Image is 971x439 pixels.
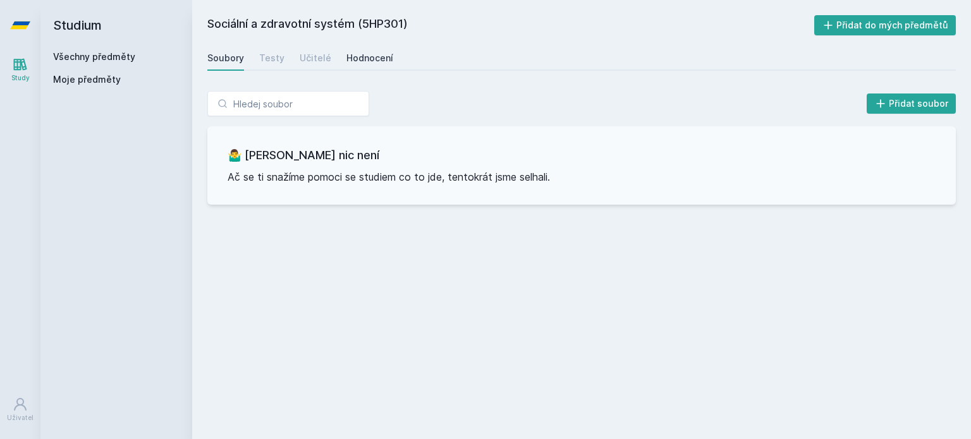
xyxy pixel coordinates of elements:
[300,45,331,71] a: Učitelé
[207,52,244,64] div: Soubory
[867,93,956,114] button: Přidat soubor
[814,15,956,35] button: Přidat do mých předmětů
[207,15,814,35] h2: Sociální a zdravotní systém (5HP301)
[228,169,936,184] p: Ač se ti snažíme pomoci se studiem co to jde, tentokrát jsme selhali.
[207,45,244,71] a: Soubory
[300,52,331,64] div: Učitelé
[11,73,30,83] div: Study
[259,45,284,71] a: Testy
[228,147,936,164] h3: 🤷‍♂️ [PERSON_NAME] nic není
[7,413,34,423] div: Uživatel
[3,390,38,429] a: Uživatel
[53,51,135,62] a: Všechny předměty
[207,91,369,116] input: Hledej soubor
[259,52,284,64] div: Testy
[3,51,38,89] a: Study
[53,73,121,86] span: Moje předměty
[346,52,393,64] div: Hodnocení
[346,45,393,71] a: Hodnocení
